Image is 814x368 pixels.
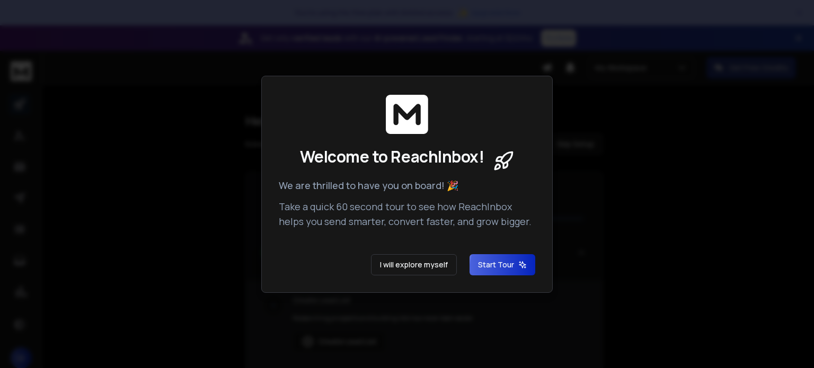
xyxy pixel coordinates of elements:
[478,259,527,270] span: Start Tour
[371,254,457,275] button: I will explore myself
[470,254,535,275] button: Start Tour
[279,199,535,229] p: Take a quick 60 second tour to see how ReachInbox helps you send smarter, convert faster, and gro...
[279,178,535,193] p: We are thrilled to have you on board! 🎉
[300,147,484,166] span: Welcome to ReachInbox!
